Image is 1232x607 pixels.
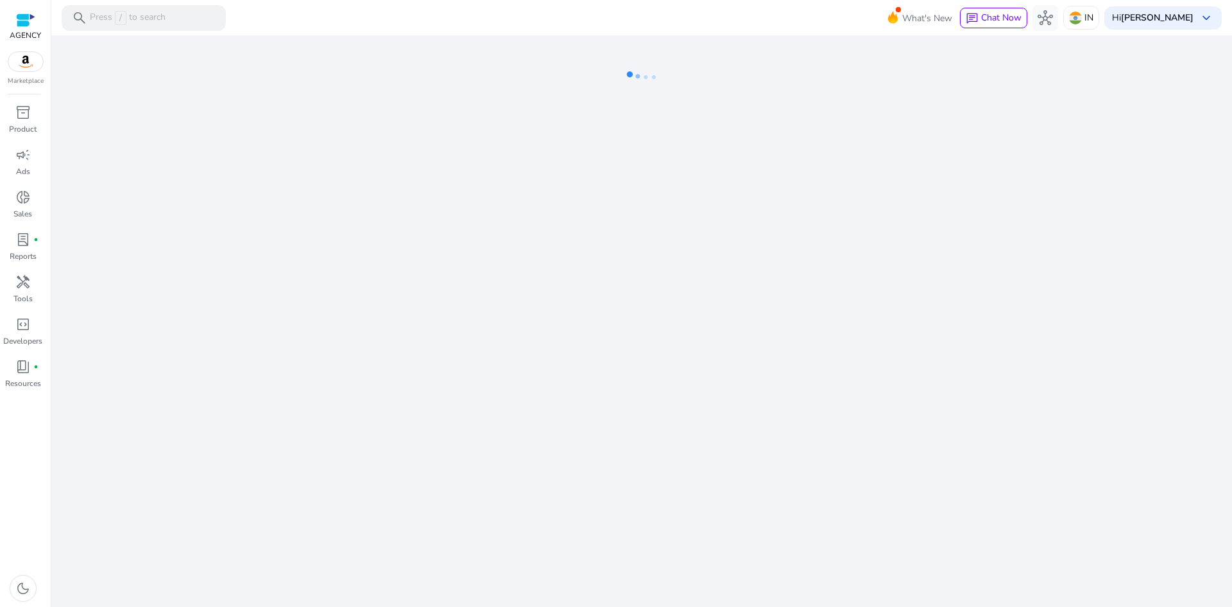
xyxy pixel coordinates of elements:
[15,105,31,120] span: inventory_2
[15,317,31,332] span: code_blocks
[15,274,31,290] span: handyman
[5,378,41,389] p: Resources
[1112,13,1193,22] p: Hi
[115,11,126,25] span: /
[966,12,979,25] span: chat
[1121,12,1193,24] b: [PERSON_NAME]
[9,123,37,135] p: Product
[72,10,87,26] span: search
[1084,6,1093,29] p: IN
[13,293,33,304] p: Tools
[15,232,31,247] span: lab_profile
[15,359,31,374] span: book_4
[90,11,166,25] p: Press to search
[15,147,31,163] span: campaign
[10,30,41,41] p: AGENCY
[902,7,952,30] span: What's New
[10,251,37,262] p: Reports
[3,335,42,347] p: Developers
[33,237,38,242] span: fiber_manual_record
[33,364,38,369] span: fiber_manual_record
[1032,5,1058,31] button: hub
[16,166,30,177] p: Ads
[1038,10,1053,26] span: hub
[960,8,1027,28] button: chatChat Now
[15,189,31,205] span: donut_small
[13,208,32,220] p: Sales
[8,76,44,86] p: Marketplace
[1069,12,1082,24] img: in.svg
[1199,10,1214,26] span: keyboard_arrow_down
[981,12,1022,24] span: Chat Now
[8,52,43,71] img: amazon.svg
[15,581,31,596] span: dark_mode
